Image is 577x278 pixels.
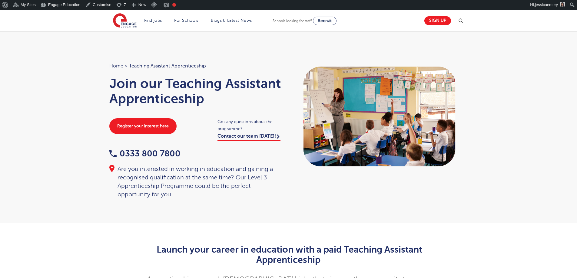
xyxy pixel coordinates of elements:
[109,149,181,158] a: 0333 800 7800
[109,76,283,106] h1: Join our Teaching Assistant Apprenticeship
[217,118,283,132] span: Got any questions about the programme?
[109,165,283,199] div: Are you interested in working in education and gaining a recognised qualification at the same tim...
[424,16,451,25] a: Sign up
[125,63,128,69] span: >
[157,244,422,265] span: Launch your career in education with a paid Teaching Assistant Apprenticeship
[217,133,280,141] a: Contact our team [DATE]!
[211,18,252,23] a: Blogs & Latest News
[109,118,177,134] a: Register your interest here
[144,18,162,23] a: Find jobs
[535,2,558,7] span: jessicaemery
[172,3,176,7] div: Focus keyphrase not set
[113,13,137,28] img: Engage Education
[273,19,312,23] span: Schools looking for staff
[109,62,283,70] nav: breadcrumb
[109,63,123,69] a: Home
[129,62,206,70] span: Teaching Assistant Apprenticeship
[318,18,332,23] span: Recruit
[174,18,198,23] a: For Schools
[313,17,337,25] a: Recruit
